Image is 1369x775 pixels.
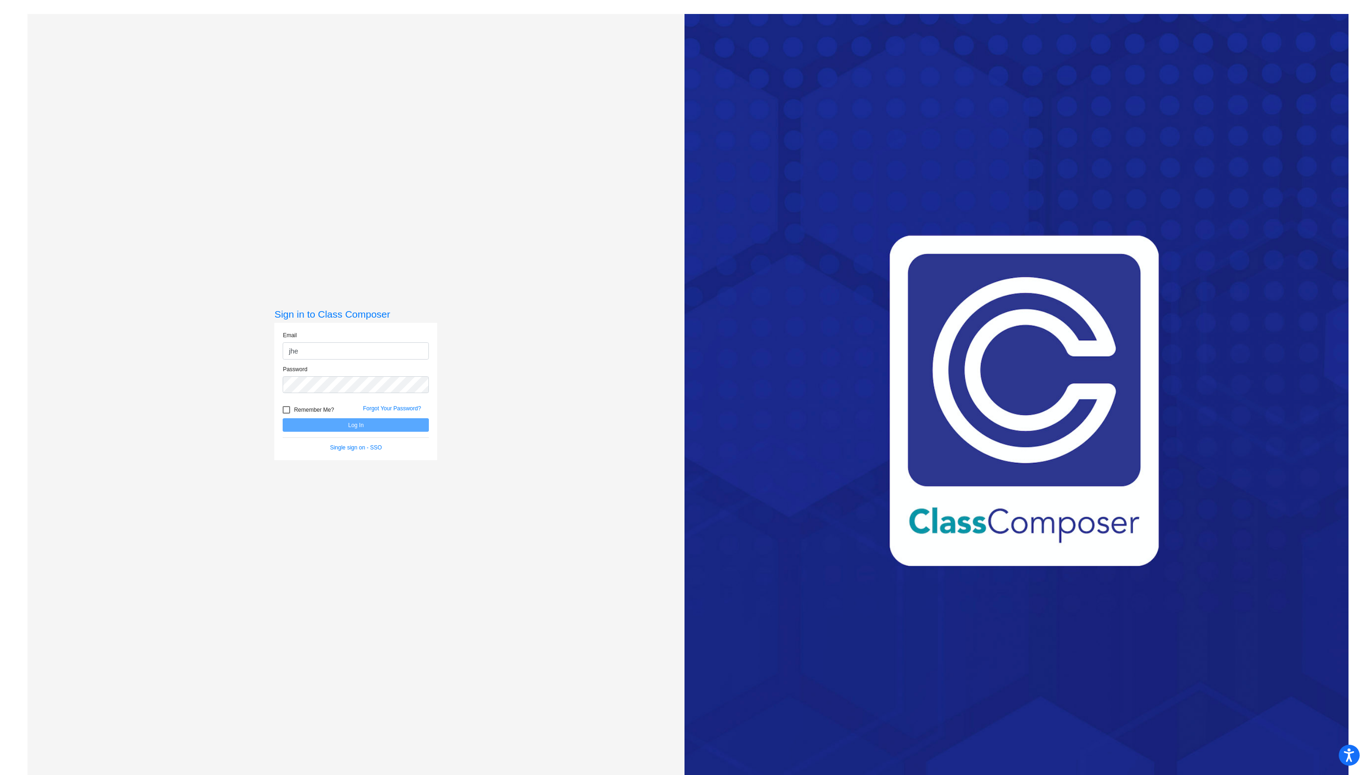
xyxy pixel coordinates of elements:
[283,418,429,432] button: Log In
[363,405,421,412] a: Forgot Your Password?
[294,404,334,415] span: Remember Me?
[283,331,297,340] label: Email
[330,444,382,451] a: Single sign on - SSO
[283,365,307,374] label: Password
[274,308,437,320] h3: Sign in to Class Composer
